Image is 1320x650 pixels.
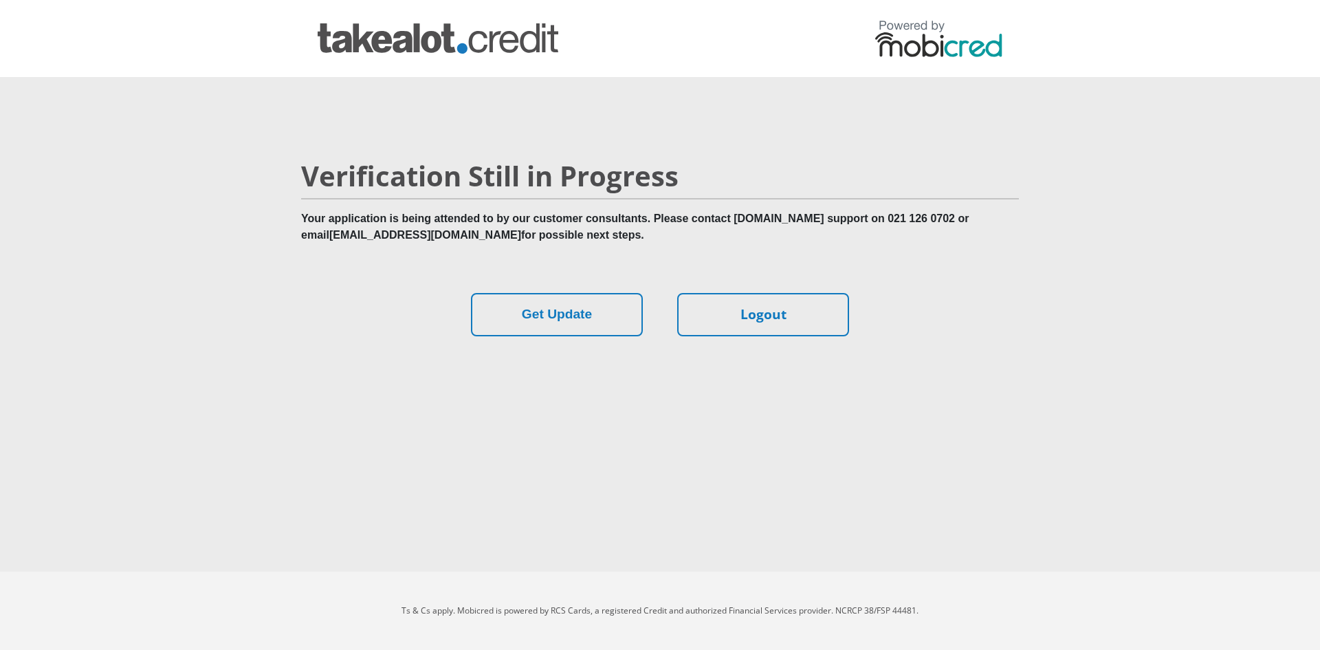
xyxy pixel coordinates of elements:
[677,293,849,336] a: Logout
[278,605,1042,617] p: Ts & Cs apply. Mobicred is powered by RCS Cards, a registered Credit and authorized Financial Ser...
[471,293,643,336] button: Get Update
[301,213,969,241] b: Your application is being attended to by our customer consultants. Please contact [DOMAIN_NAME] s...
[875,20,1002,57] img: powered by mobicred logo
[301,160,1019,193] h2: Verification Still in Progress
[318,23,558,54] img: takealot_credit logo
